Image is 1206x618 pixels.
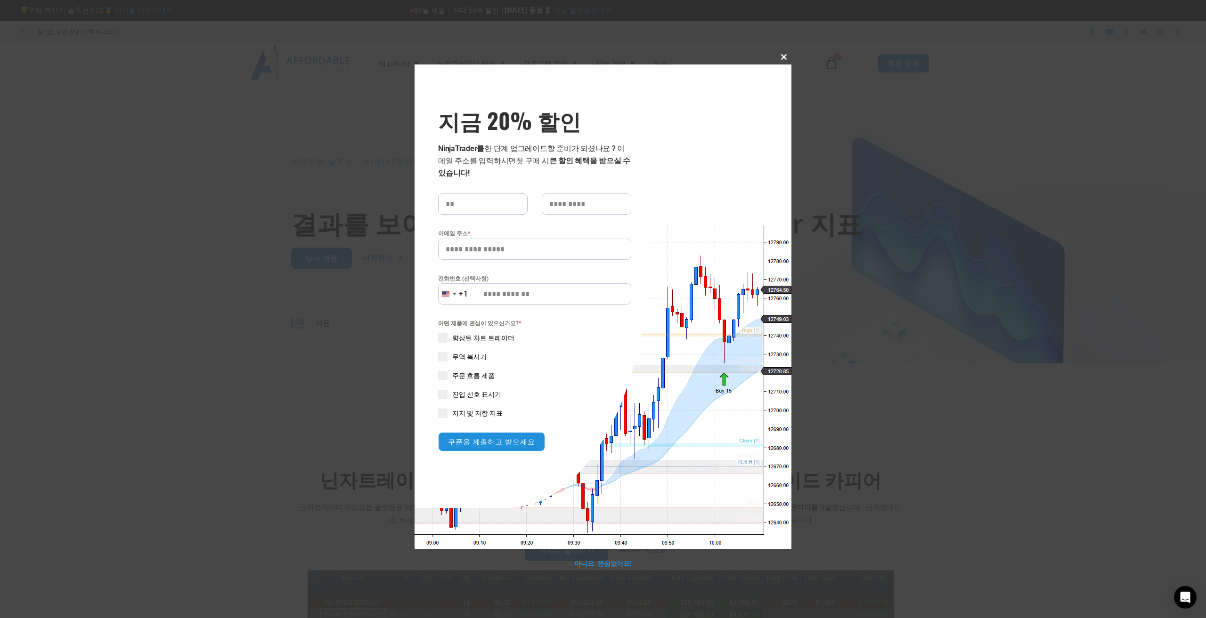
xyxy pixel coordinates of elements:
[452,391,501,398] font: 진입 신호 표시기
[438,352,631,361] label: 무역 복사기
[438,230,468,237] font: 이메일 주소
[452,353,487,361] font: 무역 복사기
[448,437,535,446] font: 쿠폰을 제출하고 받으세요
[452,409,503,417] font: 지지 및 저항 지표
[438,432,545,451] button: 쿠폰을 제출하고 받으세요
[438,409,631,418] label: 지지 및 저항 지표
[459,289,468,298] font: +1
[438,104,581,136] font: 지금 20% 할인
[484,144,547,153] font: 한 단계 업그레이드
[574,559,632,568] a: 아니요, 관심없어요!
[438,390,631,399] label: 진입 신호 표시기
[438,320,519,327] font: 어떤 제품에 관심이 있으신가요?
[438,144,484,153] font: NinjaTrader를
[452,334,514,342] font: 향상된 차트 트레이더
[452,372,495,379] font: 주문 흐름 제품
[438,275,489,282] font: 전화번호 (선택사항)
[438,371,631,380] label: 주문 흐름 제품
[438,333,631,343] label: 향상된 차트 트레이더
[516,156,549,165] font: 첫 구매 시
[438,283,468,305] button: 선택된 국가
[1174,586,1197,609] div: 인터콤 메신저 열기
